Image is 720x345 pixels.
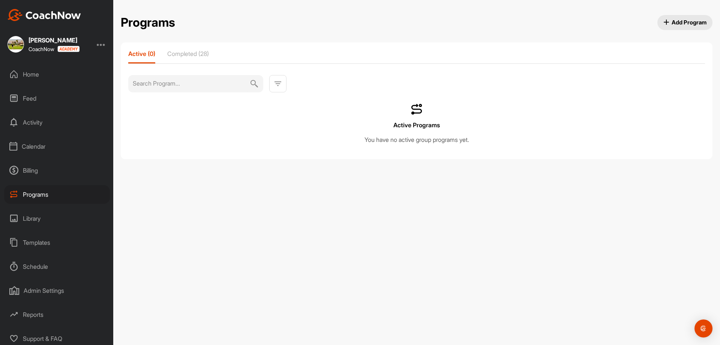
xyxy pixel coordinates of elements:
img: svg+xml;base64,PHN2ZyB3aWR0aD0iMjQiIGhlaWdodD0iMjQiIHZpZXdCb3g9IjAgMCAyNCAyNCIgZmlsbD0ibm9uZSIgeG... [250,75,259,92]
img: CoachNow [7,9,81,21]
div: Billing [4,161,110,180]
p: Completed (28) [167,50,209,57]
div: Open Intercom Messenger [694,319,712,337]
div: Programs [4,185,110,204]
div: Feed [4,89,110,108]
div: Calendar [4,137,110,156]
div: Reports [4,305,110,324]
p: Active (0) [128,50,155,57]
p: You have no active group programs yet. [364,135,469,144]
div: Schedule [4,257,110,276]
div: CoachNow [28,46,79,52]
p: Active Programs [393,121,440,130]
div: Library [4,209,110,228]
div: Activity [4,113,110,132]
span: Add Program [663,18,707,26]
div: Templates [4,233,110,252]
div: [PERSON_NAME] [28,37,79,43]
img: svg+xml;base64,PHN2ZyB3aWR0aD0iMzQiIGhlaWdodD0iMzQiIHZpZXdCb3g9IjAgMCAzNCAzNCIgZmlsbD0ibm9uZSIgeG... [411,104,422,115]
div: Home [4,65,110,84]
img: CoachNow acadmey [57,46,79,52]
input: Search Program... [133,75,250,92]
div: Admin Settings [4,281,110,300]
button: Add Program [657,15,713,30]
h2: Programs [121,15,175,30]
img: svg+xml;base64,PHN2ZyB3aWR0aD0iMjQiIGhlaWdodD0iMjQiIHZpZXdCb3g9IjAgMCAyNCAyNCIgZmlsbD0ibm9uZSIgeG... [273,79,282,88]
img: square_a701708174d00b40b6d6136b31d144d2.jpg [7,36,24,53]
